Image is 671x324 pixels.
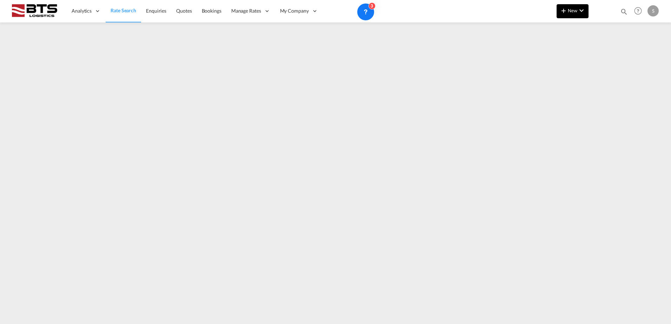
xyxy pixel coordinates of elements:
span: Enquiries [146,8,166,14]
md-icon: icon-chevron-down [577,6,586,15]
div: Help [632,5,647,18]
span: Help [632,5,644,17]
span: Manage Rates [231,7,261,14]
img: cdcc71d0be7811ed9adfbf939d2aa0e8.png [11,3,58,19]
span: My Company [280,7,309,14]
div: S [647,5,659,16]
md-icon: icon-plus 400-fg [559,6,568,15]
span: Bookings [202,8,221,14]
span: New [559,8,586,13]
button: icon-plus 400-fgNewicon-chevron-down [557,4,589,18]
span: Analytics [72,7,92,14]
span: Rate Search [111,7,136,13]
md-icon: icon-magnify [620,8,628,15]
div: icon-magnify [620,8,628,18]
span: Quotes [176,8,192,14]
